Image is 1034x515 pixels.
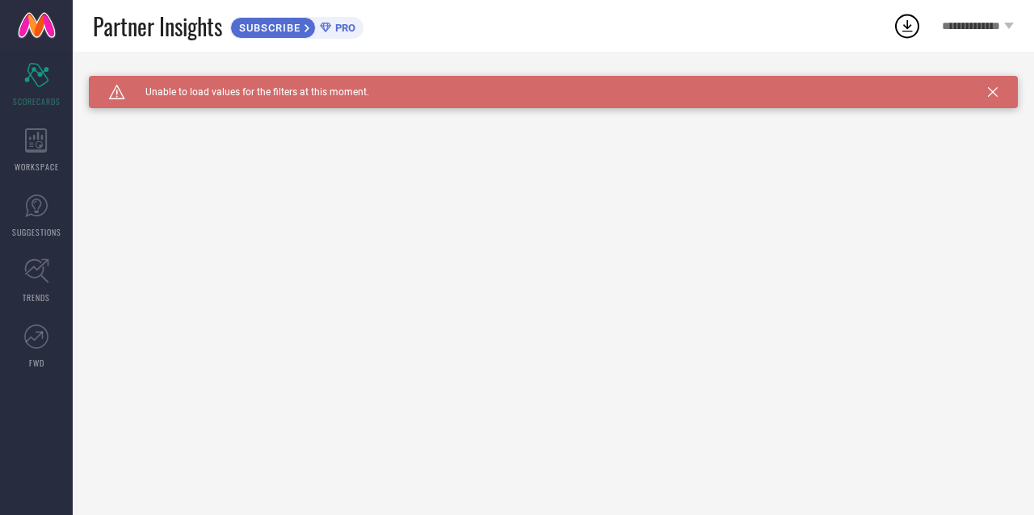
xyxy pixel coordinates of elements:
[93,10,222,43] span: Partner Insights
[230,13,364,39] a: SUBSCRIBEPRO
[89,76,1018,89] div: Unable to load filters at this moment. Please try later.
[15,161,59,173] span: WORKSPACE
[125,86,369,98] span: Unable to load values for the filters at this moment.
[331,22,355,34] span: PRO
[23,291,50,304] span: TRENDS
[12,226,61,238] span: SUGGESTIONS
[231,22,305,34] span: SUBSCRIBE
[893,11,922,40] div: Open download list
[13,95,61,107] span: SCORECARDS
[29,357,44,369] span: FWD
